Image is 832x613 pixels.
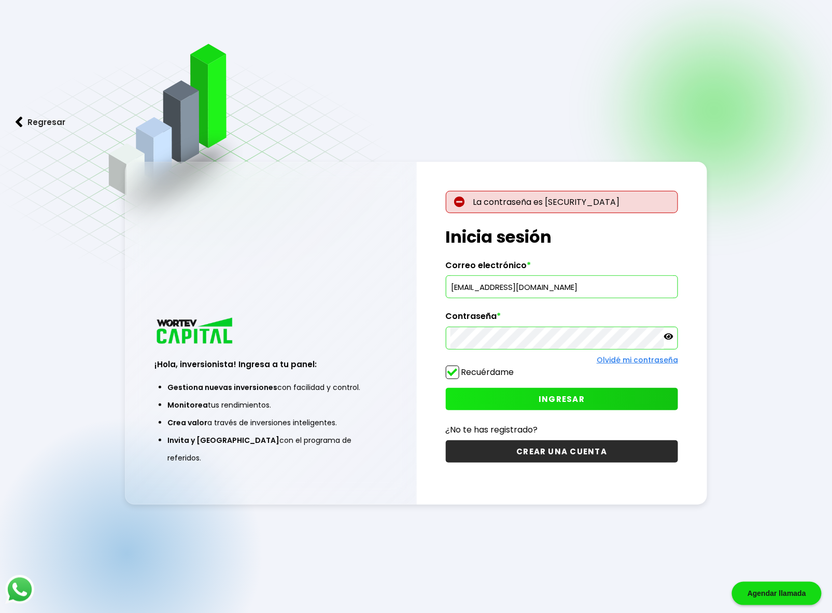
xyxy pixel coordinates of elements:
[154,316,236,347] img: logo_wortev_capital
[450,276,674,298] input: hola@wortev.capital
[446,423,679,463] a: ¿No te has registrado?CREAR UNA CUENTA
[539,394,585,405] span: INGRESAR
[167,396,374,414] li: tus rendimientos.
[167,431,374,467] li: con el programa de referidos.
[5,575,34,604] img: logos_whatsapp-icon.242b2217.svg
[446,191,679,213] p: La contraseña es [SECURITY_DATA]
[446,388,679,410] button: INGRESAR
[454,197,465,207] img: error-circle.027baa21.svg
[167,414,374,431] li: a través de inversiones inteligentes.
[167,379,374,396] li: con facilidad y control.
[597,355,678,365] a: Olvidé mi contraseña
[446,260,679,276] label: Correo electrónico
[446,423,679,436] p: ¿No te has registrado?
[446,225,679,249] h1: Inicia sesión
[167,417,207,428] span: Crea valor
[732,582,822,605] div: Agendar llamada
[154,358,387,370] h3: ¡Hola, inversionista! Ingresa a tu panel:
[167,382,277,393] span: Gestiona nuevas inversiones
[461,366,514,378] label: Recuérdame
[446,440,679,463] button: CREAR UNA CUENTA
[446,311,679,327] label: Contraseña
[167,400,208,410] span: Monitorea
[16,117,23,128] img: flecha izquierda
[167,435,279,445] span: Invita y [GEOGRAPHIC_DATA]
